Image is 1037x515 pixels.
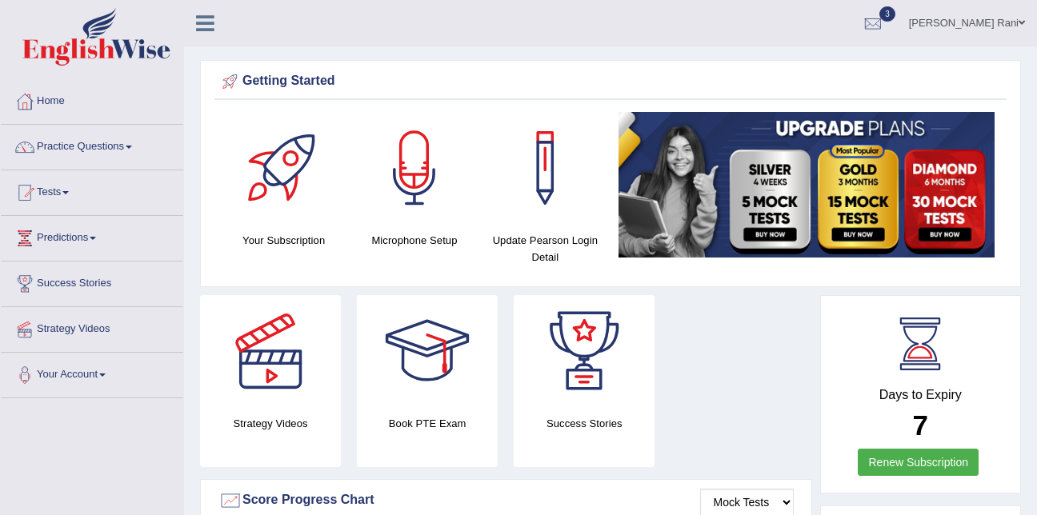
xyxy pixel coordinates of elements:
[879,6,895,22] span: 3
[913,409,928,441] b: 7
[858,449,979,476] a: Renew Subscription
[1,125,183,165] a: Practice Questions
[218,489,794,513] div: Score Progress Chart
[1,261,183,301] a: Success Stories
[619,112,995,257] img: small5.jpg
[226,232,341,249] h4: Your Subscription
[1,79,183,119] a: Home
[357,415,498,432] h4: Book PTE Exam
[1,353,183,393] a: Your Account
[200,415,341,432] h4: Strategy Videos
[1,170,183,210] a: Tests
[514,415,655,432] h4: Success Stories
[488,232,603,265] h4: Update Pearson Login Detail
[357,232,471,249] h4: Microphone Setup
[1,307,183,347] a: Strategy Videos
[839,388,1003,402] h4: Days to Expiry
[1,216,183,256] a: Predictions
[218,70,1003,94] div: Getting Started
